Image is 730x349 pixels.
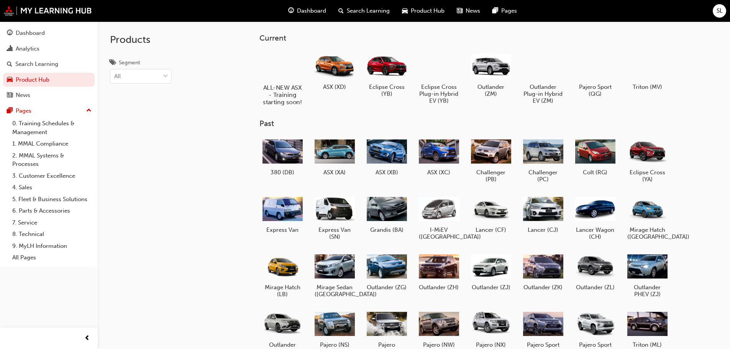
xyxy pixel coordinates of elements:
[259,119,695,128] h3: Past
[471,284,511,291] h5: Outlander (ZJ)
[9,150,95,170] a: 2. MMAL Systems & Processes
[402,6,408,16] span: car-icon
[713,4,726,18] button: SL
[312,49,358,93] a: ASX (XD)
[468,192,514,236] a: Lancer (CF)
[471,341,511,348] h5: Pajero (NX)
[523,226,563,233] h5: Lancer (CJ)
[624,192,670,243] a: Mirage Hatch ([GEOGRAPHIC_DATA])
[259,134,305,179] a: 380 (DB)
[7,46,13,52] span: chart-icon
[86,106,92,116] span: up-icon
[315,169,355,176] h5: ASX (XA)
[471,84,511,97] h5: Outlander (ZM)
[7,30,13,37] span: guage-icon
[338,6,344,16] span: search-icon
[3,57,95,71] a: Search Learning
[261,84,303,106] h5: ALL-NEW ASX - Training starting soon!
[411,7,445,15] span: Product Hub
[259,192,305,236] a: Express Van
[627,226,668,240] h5: Mirage Hatch ([GEOGRAPHIC_DATA])
[7,61,12,68] span: search-icon
[9,170,95,182] a: 3. Customer Excellence
[492,6,498,16] span: pages-icon
[7,92,13,99] span: news-icon
[457,6,463,16] span: news-icon
[419,341,459,348] h5: Pajero (NW)
[3,104,95,118] button: Pages
[9,252,95,264] a: All Pages
[259,34,695,43] h3: Current
[471,169,511,183] h5: Challenger (PB)
[466,7,480,15] span: News
[419,169,459,176] h5: ASX (XC)
[9,217,95,229] a: 7. Service
[367,226,407,233] h5: Grandis (BA)
[367,169,407,176] h5: ASX (XB)
[347,7,390,15] span: Search Learning
[520,134,566,186] a: Challenger (PC)
[416,49,462,107] a: Eclipse Cross Plug-in Hybrid EV (YB)
[520,249,566,294] a: Outlander (ZK)
[471,226,511,233] h5: Lancer (CF)
[9,205,95,217] a: 6. Parts & Accessories
[288,6,294,16] span: guage-icon
[315,341,355,348] h5: Pajero (NS)
[572,249,618,294] a: Outlander (ZL)
[9,182,95,193] a: 4. Sales
[84,334,90,343] span: prev-icon
[4,6,92,16] img: mmal
[520,49,566,107] a: Outlander Plug-in Hybrid EV (ZM)
[627,84,668,90] h5: Triton (MV)
[523,84,563,104] h5: Outlander Plug-in Hybrid EV (ZM)
[572,49,618,100] a: Pajero Sport (QG)
[315,226,355,240] h5: Express Van (SN)
[119,59,140,67] div: Segment
[3,42,95,56] a: Analytics
[3,73,95,87] a: Product Hub
[572,134,618,179] a: Colt (RG)
[163,72,168,82] span: down-icon
[315,84,355,90] h5: ASX (XD)
[312,134,358,179] a: ASX (XA)
[523,169,563,183] h5: Challenger (PC)
[3,88,95,102] a: News
[575,169,615,176] h5: Colt (RG)
[282,3,332,19] a: guage-iconDashboard
[419,226,459,240] h5: I-MiEV ([GEOGRAPHIC_DATA])
[15,60,58,69] div: Search Learning
[364,249,410,294] a: Outlander (ZG)
[312,249,358,301] a: Mirage Sedan ([GEOGRAPHIC_DATA])
[16,91,30,100] div: News
[572,192,618,243] a: Lancer Wagon (CH)
[367,284,407,291] h5: Outlander (ZG)
[468,134,514,186] a: Challenger (PB)
[315,284,355,298] h5: Mirage Sedan ([GEOGRAPHIC_DATA])
[575,226,615,240] h5: Lancer Wagon (CH)
[451,3,486,19] a: news-iconNews
[3,26,95,40] a: Dashboard
[501,7,517,15] span: Pages
[367,84,407,97] h5: Eclipse Cross (YB)
[468,249,514,294] a: Outlander (ZJ)
[9,240,95,252] a: 9. MyLH Information
[9,228,95,240] a: 8. Technical
[297,7,326,15] span: Dashboard
[7,108,13,115] span: pages-icon
[9,118,95,138] a: 0. Training Schedules & Management
[262,169,303,176] h5: 380 (DB)
[262,226,303,233] h5: Express Van
[3,25,95,104] button: DashboardAnalyticsSearch LearningProduct HubNews
[16,44,39,53] div: Analytics
[416,192,462,243] a: I-MiEV ([GEOGRAPHIC_DATA])
[259,249,305,301] a: Mirage Hatch (LB)
[312,192,358,243] a: Express Van (SN)
[575,284,615,291] h5: Outlander (ZL)
[16,107,31,115] div: Pages
[9,193,95,205] a: 5. Fleet & Business Solutions
[7,77,13,84] span: car-icon
[419,284,459,291] h5: Outlander (ZH)
[110,34,172,46] h2: Products
[364,49,410,100] a: Eclipse Cross (YB)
